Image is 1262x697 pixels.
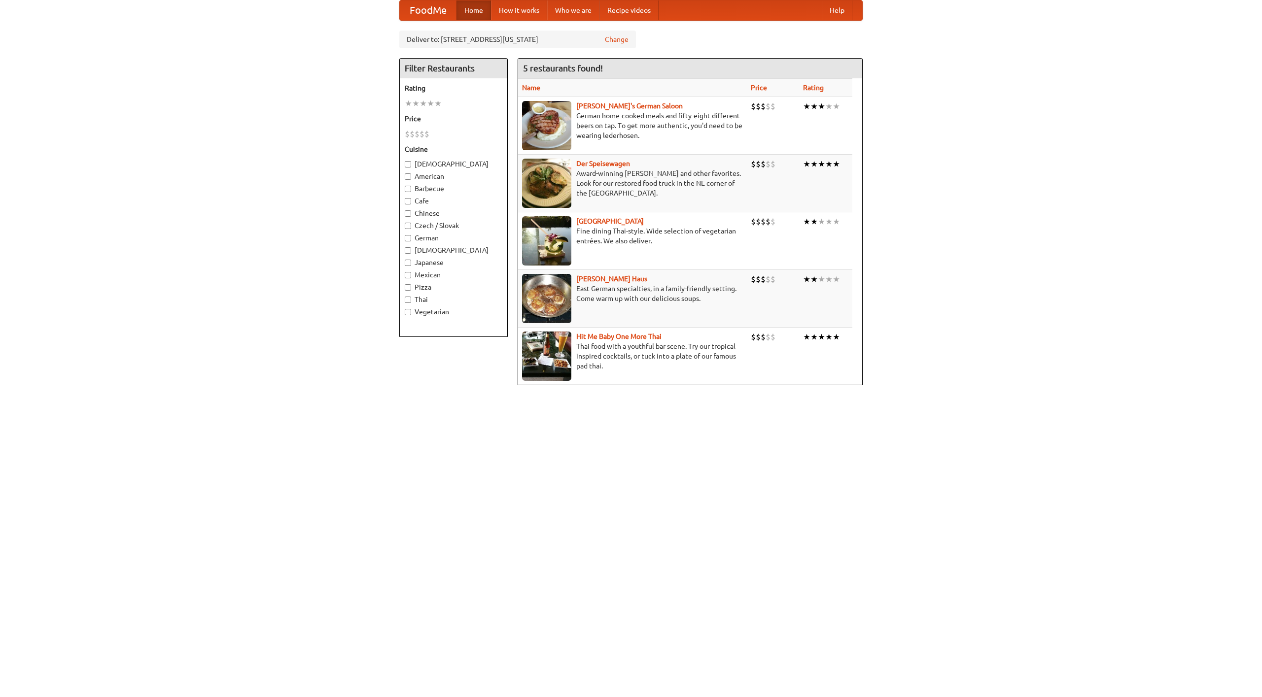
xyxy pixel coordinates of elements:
input: Barbecue [405,186,411,192]
a: [PERSON_NAME]'s German Saloon [576,102,683,110]
input: Pizza [405,284,411,291]
li: $ [415,129,420,139]
a: Price [751,84,767,92]
a: [PERSON_NAME] Haus [576,275,647,283]
label: [DEMOGRAPHIC_DATA] [405,159,502,169]
li: ★ [833,216,840,227]
img: esthers.jpg [522,101,571,150]
input: Japanese [405,260,411,266]
input: Vegetarian [405,309,411,315]
label: Japanese [405,258,502,267]
li: $ [756,332,761,342]
li: $ [761,101,766,112]
li: $ [771,332,775,342]
label: [DEMOGRAPHIC_DATA] [405,245,502,255]
h4: Filter Restaurants [400,59,507,78]
li: $ [751,216,756,227]
label: Barbecue [405,184,502,194]
a: Name [522,84,540,92]
p: German home-cooked meals and fifty-eight different beers on tap. To get more authentic, you'd nee... [522,111,743,140]
li: ★ [818,274,825,285]
li: $ [766,332,771,342]
ng-pluralize: 5 restaurants found! [523,64,603,73]
li: $ [405,129,410,139]
li: $ [771,101,775,112]
input: Czech / Slovak [405,223,411,229]
li: ★ [434,98,442,109]
li: $ [766,216,771,227]
li: ★ [818,216,825,227]
li: ★ [803,101,810,112]
li: $ [756,159,761,169]
input: Cafe [405,198,411,204]
li: $ [756,101,761,112]
li: ★ [825,101,833,112]
p: Thai food with a youthful bar scene. Try our tropical inspired cocktails, or tuck into a plate of... [522,341,743,371]
li: $ [766,159,771,169]
p: Award-winning [PERSON_NAME] and other favorites. Look for our restored food truck in the NE corne... [522,168,743,198]
li: ★ [810,216,818,227]
li: $ [751,274,756,285]
li: ★ [818,159,825,169]
li: $ [771,216,775,227]
label: German [405,233,502,243]
li: $ [761,332,766,342]
label: Chinese [405,208,502,218]
img: satay.jpg [522,216,571,266]
li: ★ [803,216,810,227]
label: Czech / Slovak [405,221,502,231]
label: Pizza [405,282,502,292]
label: American [405,171,502,181]
li: $ [756,216,761,227]
li: $ [766,101,771,112]
a: How it works [491,0,547,20]
li: ★ [810,332,818,342]
p: Fine dining Thai-style. Wide selection of vegetarian entrées. We also deliver. [522,226,743,246]
img: kohlhaus.jpg [522,274,571,323]
li: ★ [810,101,818,112]
li: $ [761,274,766,285]
img: speisewagen.jpg [522,159,571,208]
li: ★ [833,332,840,342]
h5: Price [405,114,502,124]
label: Thai [405,295,502,304]
a: Recipe videos [599,0,659,20]
label: Mexican [405,270,502,280]
li: ★ [803,274,810,285]
h5: Rating [405,83,502,93]
input: Chinese [405,210,411,217]
input: Thai [405,297,411,303]
input: American [405,173,411,180]
h5: Cuisine [405,144,502,154]
li: ★ [825,332,833,342]
li: $ [756,274,761,285]
a: Rating [803,84,824,92]
li: $ [751,332,756,342]
li: $ [751,101,756,112]
li: ★ [833,101,840,112]
b: Der Speisewagen [576,160,630,167]
a: Hit Me Baby One More Thai [576,332,662,340]
li: $ [761,216,766,227]
input: [DEMOGRAPHIC_DATA] [405,247,411,254]
li: $ [410,129,415,139]
li: ★ [420,98,427,109]
li: $ [424,129,429,139]
li: ★ [825,159,833,169]
input: [DEMOGRAPHIC_DATA] [405,161,411,167]
a: Change [605,34,629,44]
a: [GEOGRAPHIC_DATA] [576,217,644,225]
li: ★ [803,159,810,169]
li: ★ [412,98,420,109]
li: ★ [825,274,833,285]
li: $ [771,274,775,285]
div: Deliver to: [STREET_ADDRESS][US_STATE] [399,31,636,48]
input: German [405,235,411,241]
li: ★ [818,332,825,342]
li: $ [761,159,766,169]
label: Cafe [405,196,502,206]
